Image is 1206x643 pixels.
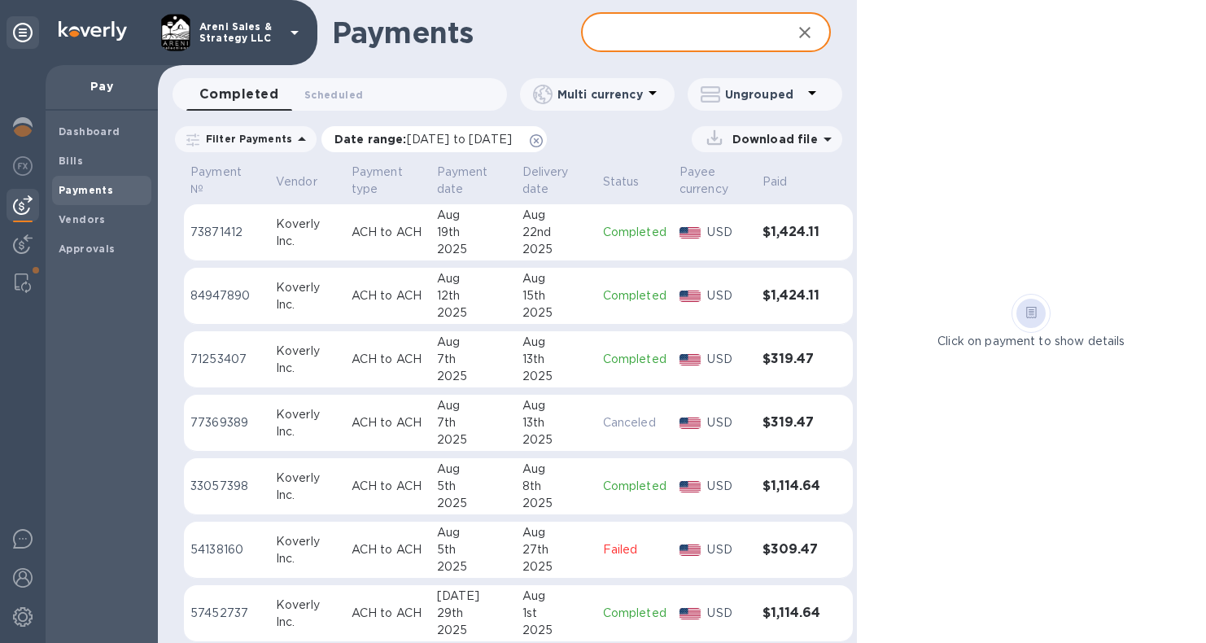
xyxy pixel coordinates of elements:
h3: $309.47 [762,542,820,558]
div: 5th [437,478,509,495]
b: Bills [59,155,83,167]
div: Aug [437,461,509,478]
p: Paid [762,173,788,190]
div: Koverly [276,470,339,487]
div: Aug [522,397,590,414]
h1: Payments [332,15,581,50]
img: USD [679,354,701,365]
div: Koverly [276,533,339,550]
p: 57452737 [190,605,263,622]
p: Completed [603,478,666,495]
div: Koverly [276,216,339,233]
div: 27th [522,541,590,558]
p: USD [707,224,749,241]
div: 2025 [437,558,509,575]
div: 13th [522,414,590,431]
span: Status [603,173,661,190]
span: [DATE] to [DATE] [407,133,512,146]
p: USD [707,541,749,558]
p: Payee currency [679,164,728,198]
div: Inc. [276,360,339,377]
div: 5th [437,541,509,558]
div: 2025 [522,241,590,258]
b: Dashboard [59,125,120,138]
div: Aug [437,334,509,351]
b: Vendors [59,213,106,225]
div: 8th [522,478,590,495]
div: Koverly [276,406,339,423]
span: Paid [762,173,809,190]
div: 2025 [437,304,509,321]
img: USD [679,545,701,556]
p: Completed [603,224,666,241]
p: 84947890 [190,287,263,304]
div: Aug [522,207,590,224]
div: 2025 [437,241,509,258]
div: Koverly [276,597,339,614]
div: 2025 [522,431,590,448]
div: 2025 [437,495,509,512]
div: Aug [522,588,590,605]
img: USD [679,608,701,619]
p: 77369389 [190,414,263,431]
div: 12th [437,287,509,304]
p: Filter Payments [199,132,292,146]
p: 71253407 [190,351,263,368]
div: 2025 [522,558,590,575]
p: Payment date [437,164,488,198]
h3: $319.47 [762,415,820,431]
span: Payment date [437,164,509,198]
p: USD [707,605,749,622]
p: 73871412 [190,224,263,241]
div: 19th [437,224,509,241]
img: USD [679,291,701,302]
b: Approvals [59,243,116,255]
div: Inc. [276,296,339,313]
p: 33057398 [190,478,263,495]
h3: $1,424.11 [762,225,820,240]
p: Canceled [603,414,666,431]
p: Completed [603,287,666,304]
p: Areni Sales & Strategy LLC [199,21,281,44]
div: 2025 [522,304,590,321]
p: USD [707,287,749,304]
p: Delivery date [522,164,569,198]
div: Inc. [276,550,339,567]
p: Date range : [334,131,520,147]
p: ACH to ACH [352,224,424,241]
div: 13th [522,351,590,368]
div: Inc. [276,614,339,631]
div: 1st [522,605,590,622]
div: Inc. [276,487,339,504]
span: Scheduled [304,86,363,103]
div: 2025 [437,368,509,385]
span: Delivery date [522,164,590,198]
div: 2025 [437,431,509,448]
div: 7th [437,414,509,431]
div: Aug [437,397,509,414]
h3: $319.47 [762,352,820,367]
div: Inc. [276,423,339,440]
div: 2025 [522,495,590,512]
p: ACH to ACH [352,605,424,622]
div: Aug [522,461,590,478]
div: Aug [437,270,509,287]
div: [DATE] [437,588,509,605]
div: 22nd [522,224,590,241]
h3: $1,114.64 [762,606,820,621]
p: Pay [59,78,145,94]
div: Aug [437,207,509,224]
p: ACH to ACH [352,414,424,431]
h3: $1,424.11 [762,288,820,304]
img: Foreign exchange [13,156,33,176]
p: Completed [603,605,666,622]
p: Download file [726,131,818,147]
p: 54138160 [190,541,263,558]
div: Inc. [276,233,339,250]
span: Completed [199,83,278,106]
p: Click on payment to show details [937,333,1125,350]
h3: $1,114.64 [762,479,820,494]
img: USD [679,418,701,429]
p: Payment № [190,164,242,198]
p: Failed [603,541,666,558]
